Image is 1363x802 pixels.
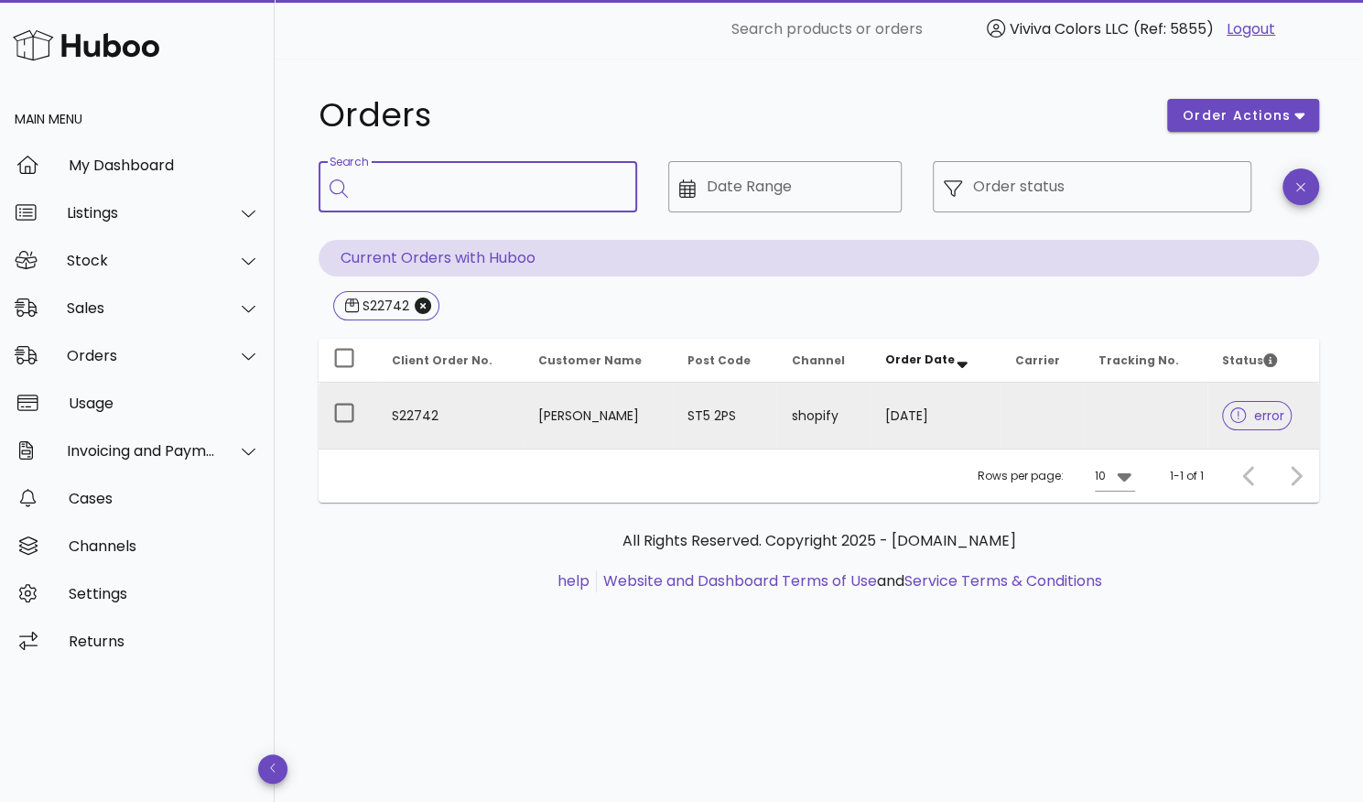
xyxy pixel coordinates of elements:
[67,347,216,364] div: Orders
[673,339,777,383] th: Post Code
[67,252,216,269] div: Stock
[687,352,751,368] span: Post Code
[777,383,870,449] td: shopify
[319,99,1145,132] h1: Orders
[1095,461,1135,491] div: 10Rows per page:
[524,383,673,449] td: [PERSON_NAME]
[904,570,1102,591] a: Service Terms & Conditions
[1084,339,1207,383] th: Tracking No.
[67,204,216,222] div: Listings
[1207,339,1319,383] th: Status
[777,339,870,383] th: Channel
[13,26,159,65] img: Huboo Logo
[1095,468,1106,484] div: 10
[870,383,1000,449] td: [DATE]
[69,490,260,507] div: Cases
[603,570,877,591] a: Website and Dashboard Terms of Use
[377,339,524,383] th: Client Order No.
[67,299,216,317] div: Sales
[333,530,1304,552] p: All Rights Reserved. Copyright 2025 - [DOMAIN_NAME]
[978,450,1135,503] div: Rows per page:
[557,570,590,591] a: help
[792,352,845,368] span: Channel
[330,156,368,169] label: Search
[392,352,492,368] span: Client Order No.
[415,298,431,314] button: Close
[69,157,260,174] div: My Dashboard
[884,352,954,367] span: Order Date
[69,633,260,650] div: Returns
[1133,18,1214,39] span: (Ref: 5855)
[870,339,1000,383] th: Order Date: Sorted descending. Activate to remove sorting.
[673,383,777,449] td: ST5 2PS
[524,339,673,383] th: Customer Name
[359,297,409,315] div: S22742
[1182,106,1292,125] span: order actions
[67,442,216,460] div: Invoicing and Payments
[1167,99,1319,132] button: order actions
[1227,18,1275,40] a: Logout
[538,352,642,368] span: Customer Name
[597,570,1102,592] li: and
[1014,352,1059,368] span: Carrier
[1010,18,1129,39] span: Viviva Colors LLC
[377,383,524,449] td: S22742
[1230,409,1284,422] span: error
[1098,352,1179,368] span: Tracking No.
[69,537,260,555] div: Channels
[69,585,260,602] div: Settings
[319,240,1319,276] p: Current Orders with Huboo
[1222,352,1277,368] span: Status
[1000,339,1083,383] th: Carrier
[1170,468,1204,484] div: 1-1 of 1
[69,395,260,412] div: Usage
